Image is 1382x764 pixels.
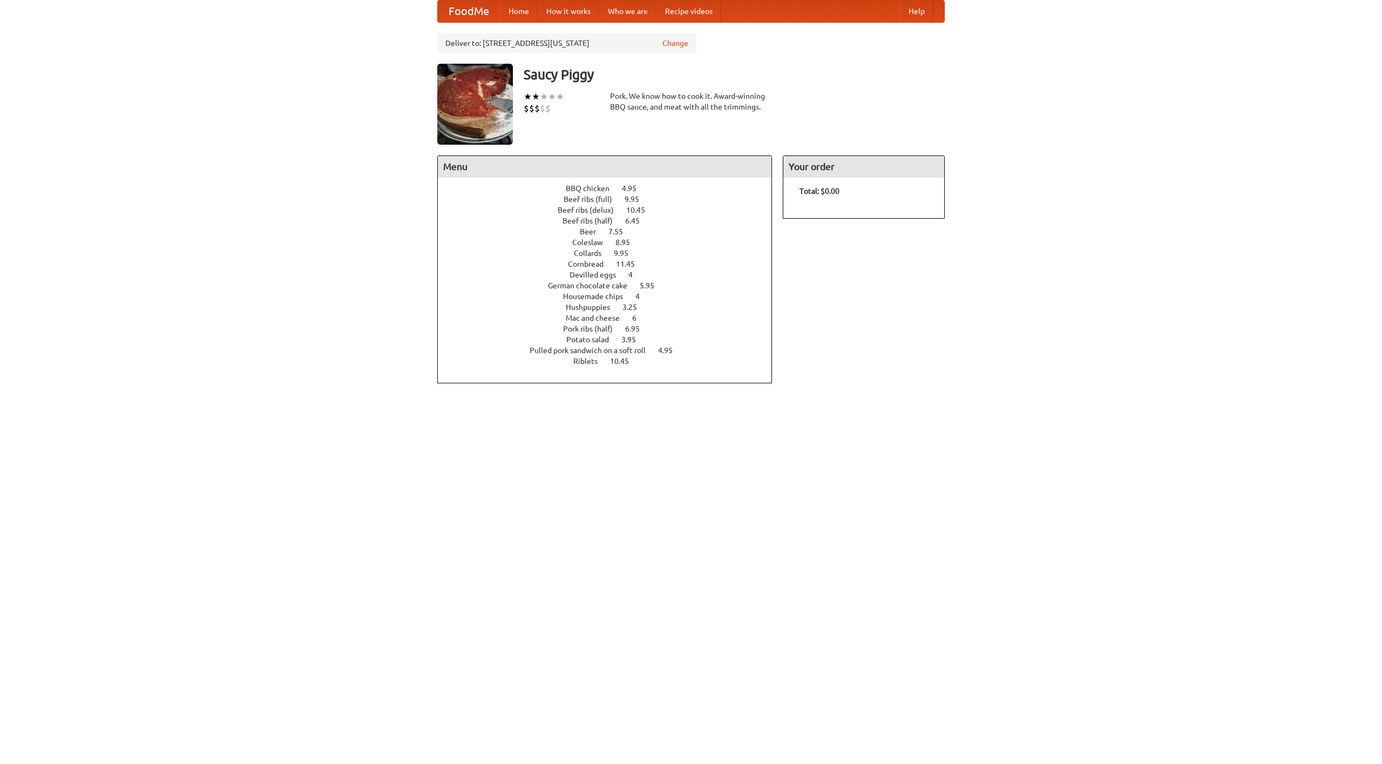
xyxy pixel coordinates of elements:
li: ★ [540,91,548,103]
span: 6.95 [625,324,651,333]
span: Pork ribs (half) [563,324,624,333]
li: ★ [532,91,540,103]
li: ★ [548,91,556,103]
span: 6 [632,314,647,322]
span: Beer [580,227,607,236]
span: BBQ chicken [566,184,620,193]
li: ★ [524,91,532,103]
span: Pulled pork sandwich on a soft roll [530,346,656,355]
a: Beef ribs (half) 6.45 [563,217,660,225]
span: 3.25 [622,303,648,312]
h4: Menu [438,156,771,178]
a: Home [500,1,538,22]
a: Change [662,38,688,49]
span: Housemade chips [563,292,634,301]
div: Deliver to: [STREET_ADDRESS][US_STATE] [437,33,696,53]
span: 3.95 [621,335,647,344]
li: $ [524,103,529,114]
a: German chocolate cake 5.95 [548,281,674,290]
a: Collards 9.95 [574,249,648,258]
a: Pork ribs (half) 6.95 [563,324,660,333]
li: $ [534,103,540,114]
span: Mac and cheese [566,314,631,322]
b: Total: $0.00 [800,187,839,195]
a: Help [900,1,933,22]
span: Potato salad [566,335,620,344]
span: Riblets [573,357,608,366]
li: $ [545,103,551,114]
li: ★ [556,91,564,103]
a: Who we are [599,1,656,22]
a: Riblets 10.45 [573,357,649,366]
a: How it works [538,1,599,22]
span: 10.45 [610,357,640,366]
a: Devilled eggs 4 [570,271,653,279]
div: Pork. We know how to cook it. Award-winning BBQ sauce, and meat with all the trimmings. [610,91,772,112]
a: Coleslaw 8.95 [572,238,650,247]
a: Hushpuppies 3.25 [566,303,657,312]
span: Coleslaw [572,238,614,247]
a: Beef ribs (full) 9.95 [564,195,659,204]
span: Beef ribs (half) [563,217,624,225]
span: 6.45 [625,217,651,225]
a: Housemade chips 4 [563,292,660,301]
a: Beer 7.55 [580,227,643,236]
span: 4 [635,292,651,301]
span: 7.55 [608,227,634,236]
a: Pulled pork sandwich on a soft roll 4.95 [530,346,693,355]
span: 5.95 [640,281,665,290]
span: Beef ribs (full) [564,195,623,204]
span: 9.95 [614,249,639,258]
span: 8.95 [615,238,641,247]
a: BBQ chicken 4.95 [566,184,656,193]
a: Recipe videos [656,1,721,22]
h4: Your order [783,156,944,178]
li: $ [529,103,534,114]
span: 4.95 [658,346,683,355]
span: Hushpuppies [566,303,621,312]
h3: Saucy Piggy [524,64,945,85]
span: 9.95 [625,195,650,204]
span: Devilled eggs [570,271,627,279]
span: Cornbread [568,260,614,268]
span: 4 [628,271,643,279]
a: Beef ribs (delux) 10.45 [558,206,665,214]
img: angular.jpg [437,64,513,145]
span: Collards [574,249,612,258]
span: German chocolate cake [548,281,638,290]
a: FoodMe [438,1,500,22]
span: 10.45 [626,206,656,214]
span: 4.95 [622,184,647,193]
a: Cornbread 11.45 [568,260,655,268]
a: Potato salad 3.95 [566,335,656,344]
span: Beef ribs (delux) [558,206,625,214]
span: 11.45 [616,260,646,268]
a: Mac and cheese 6 [566,314,656,322]
li: $ [540,103,545,114]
